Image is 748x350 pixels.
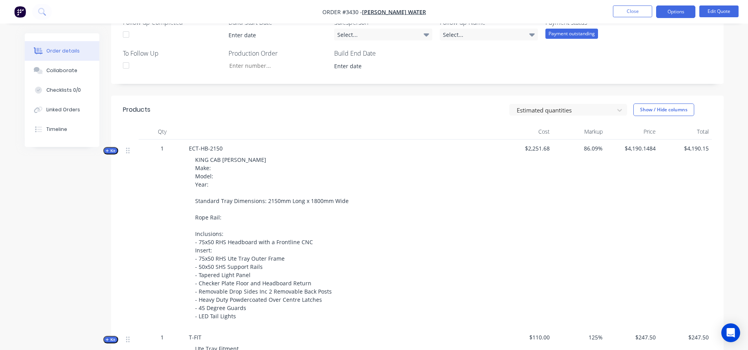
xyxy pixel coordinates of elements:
label: Production Order [229,49,327,58]
span: 1 [161,333,164,341]
div: Checklists 0/0 [46,87,81,94]
label: Build End Date [334,49,432,58]
span: $247.50 [662,333,709,341]
label: To Follow Up [123,49,221,58]
div: Total [659,124,712,140]
div: Open Intercom Messenger [721,323,740,342]
input: Enter date [223,29,321,41]
div: Qty [139,124,186,140]
button: Order details [25,41,99,61]
button: Close [613,5,652,17]
div: Select... [440,29,538,40]
div: Timeline [46,126,67,133]
button: Checklists 0/0 [25,80,99,100]
img: Factory [14,6,26,18]
span: 125% [556,333,603,341]
div: Collaborate [46,67,77,74]
span: $110.00 [503,333,550,341]
span: 1 [161,144,164,152]
div: Markup [553,124,606,140]
input: Enter number... [223,60,326,71]
a: [PERSON_NAME] Water [362,8,426,16]
button: Kit [103,336,118,343]
div: Order details [46,47,80,54]
span: Kit [106,337,116,343]
div: Payment outstanding [545,29,598,39]
button: Kit [103,147,118,154]
span: KING CAB [PERSON_NAME] Make: Model: Year: Standard Tray Dimensions: 2150mm Long x 1800mm Wide Rop... [195,156,349,320]
button: Timeline [25,120,99,139]
button: Options [656,5,695,18]
span: $2,251.68 [503,144,550,152]
div: Products [123,105,150,114]
span: $4,190.15 [662,144,709,152]
button: Edit Quote [699,5,739,17]
span: ECT-HB-2150 [189,145,223,152]
button: Linked Orders [25,100,99,120]
span: T-FIT [189,334,201,341]
button: Collaborate [25,61,99,80]
div: Linked Orders [46,106,80,113]
div: Price [606,124,659,140]
div: Cost [500,124,553,140]
span: $4,190.1484 [609,144,656,152]
div: Select... [334,29,432,40]
span: Kit [106,148,116,154]
input: Enter date [329,60,426,72]
span: $247.50 [609,333,656,341]
span: 86.09% [556,144,603,152]
button: Show / Hide columns [633,103,694,116]
span: Order #3430 - [322,8,362,16]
